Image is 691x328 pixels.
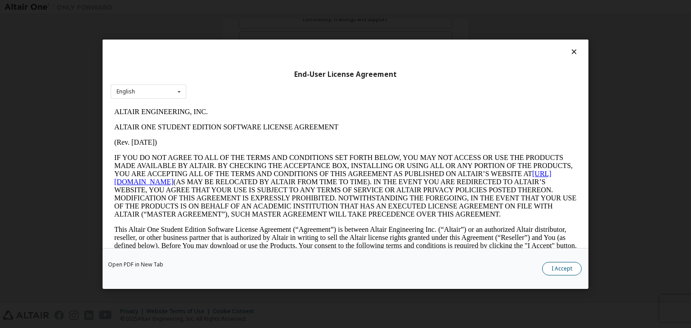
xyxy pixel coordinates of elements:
p: IF YOU DO NOT AGREE TO ALL OF THE TERMS AND CONDITIONS SET FORTH BELOW, YOU MAY NOT ACCESS OR USE... [4,49,466,114]
div: English [117,89,135,94]
button: I Accept [542,262,582,275]
div: End-User License Agreement [111,70,580,79]
p: (Rev. [DATE]) [4,34,466,42]
a: Open PDF in New Tab [108,262,163,267]
a: [URL][DOMAIN_NAME] [4,66,441,81]
p: ALTAIR ENGINEERING, INC. [4,4,466,12]
p: ALTAIR ONE STUDENT EDITION SOFTWARE LICENSE AGREEMENT [4,19,466,27]
p: This Altair One Student Edition Software License Agreement (“Agreement”) is between Altair Engine... [4,121,466,154]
